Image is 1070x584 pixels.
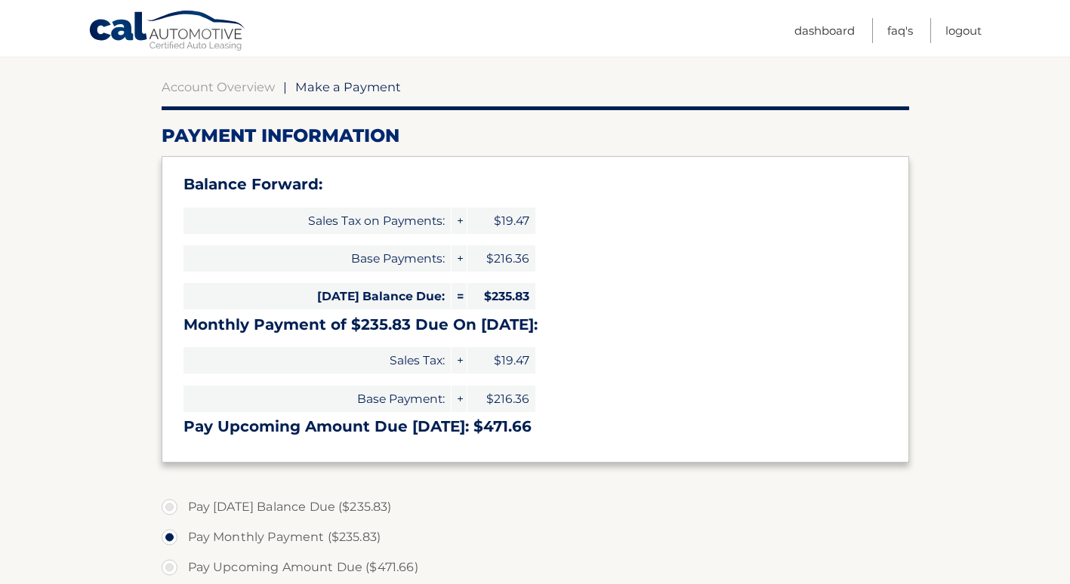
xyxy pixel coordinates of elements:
label: Pay [DATE] Balance Due ($235.83) [162,492,909,522]
label: Pay Upcoming Amount Due ($471.66) [162,552,909,582]
span: $235.83 [467,283,535,309]
span: Base Payments: [183,245,451,272]
a: Account Overview [162,79,275,94]
span: | [283,79,287,94]
span: $19.47 [467,347,535,373]
span: + [452,207,467,234]
span: Base Payment: [183,386,451,412]
label: Pay Monthly Payment ($235.83) [162,522,909,552]
span: + [452,245,467,272]
h3: Monthly Payment of $235.83 Due On [DATE]: [183,315,887,334]
span: Sales Tax on Payments: [183,207,451,234]
a: Dashboard [794,18,855,43]
a: Logout [945,18,982,43]
h3: Balance Forward: [183,175,887,194]
a: FAQ's [887,18,913,43]
span: [DATE] Balance Due: [183,283,451,309]
span: + [452,347,467,373]
span: + [452,386,467,412]
a: Cal Automotive [88,10,247,54]
span: $216.36 [467,386,535,412]
span: $216.36 [467,245,535,272]
h3: Pay Upcoming Amount Due [DATE]: $471.66 [183,417,887,436]
span: Sales Tax: [183,347,451,373]
span: = [452,283,467,309]
span: Make a Payment [295,79,401,94]
h2: Payment Information [162,124,909,147]
span: $19.47 [467,207,535,234]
